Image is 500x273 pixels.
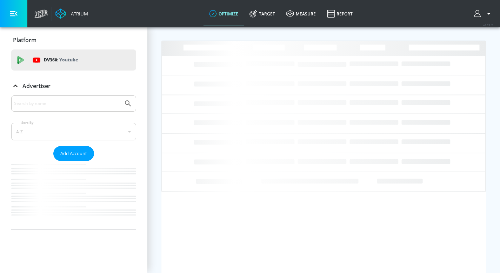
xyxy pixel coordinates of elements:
[44,56,78,64] p: DV360:
[55,8,88,19] a: Atrium
[11,123,136,140] div: A-Z
[11,30,136,50] div: Platform
[11,76,136,96] div: Advertiser
[20,120,35,125] label: Sort By
[11,95,136,229] div: Advertiser
[59,56,78,64] p: Youtube
[483,23,493,27] span: v 4.22.2
[68,11,88,17] div: Atrium
[22,82,51,90] p: Advertiser
[13,36,36,44] p: Platform
[14,99,120,108] input: Search by name
[11,161,136,229] nav: list of Advertiser
[244,1,281,26] a: Target
[11,49,136,71] div: DV360: Youtube
[204,1,244,26] a: optimize
[53,146,94,161] button: Add Account
[321,1,358,26] a: Report
[281,1,321,26] a: measure
[60,149,87,158] span: Add Account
